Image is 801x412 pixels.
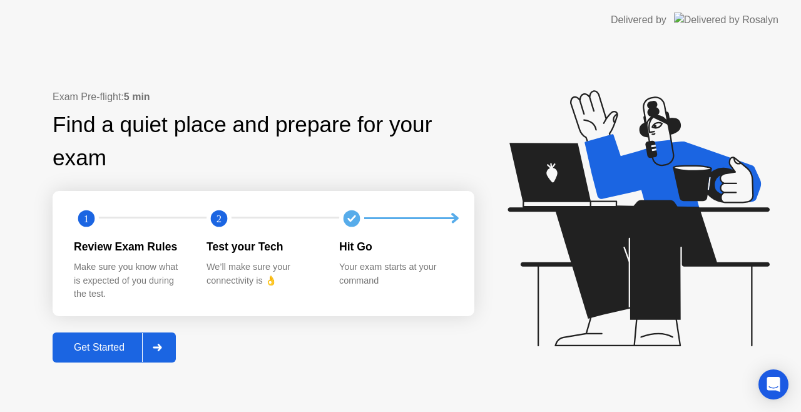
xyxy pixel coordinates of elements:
[217,212,222,224] text: 2
[207,239,319,255] div: Test your Tech
[339,239,452,255] div: Hit Go
[124,91,150,102] b: 5 min
[53,332,176,363] button: Get Started
[84,212,89,224] text: 1
[674,13,778,27] img: Delivered by Rosalyn
[611,13,666,28] div: Delivered by
[74,239,186,255] div: Review Exam Rules
[339,260,452,287] div: Your exam starts at your command
[56,342,142,353] div: Get Started
[207,260,319,287] div: We’ll make sure your connectivity is 👌
[53,108,474,175] div: Find a quiet place and prepare for your exam
[758,369,788,399] div: Open Intercom Messenger
[74,260,186,301] div: Make sure you know what is expected of you during the test.
[53,90,474,105] div: Exam Pre-flight:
